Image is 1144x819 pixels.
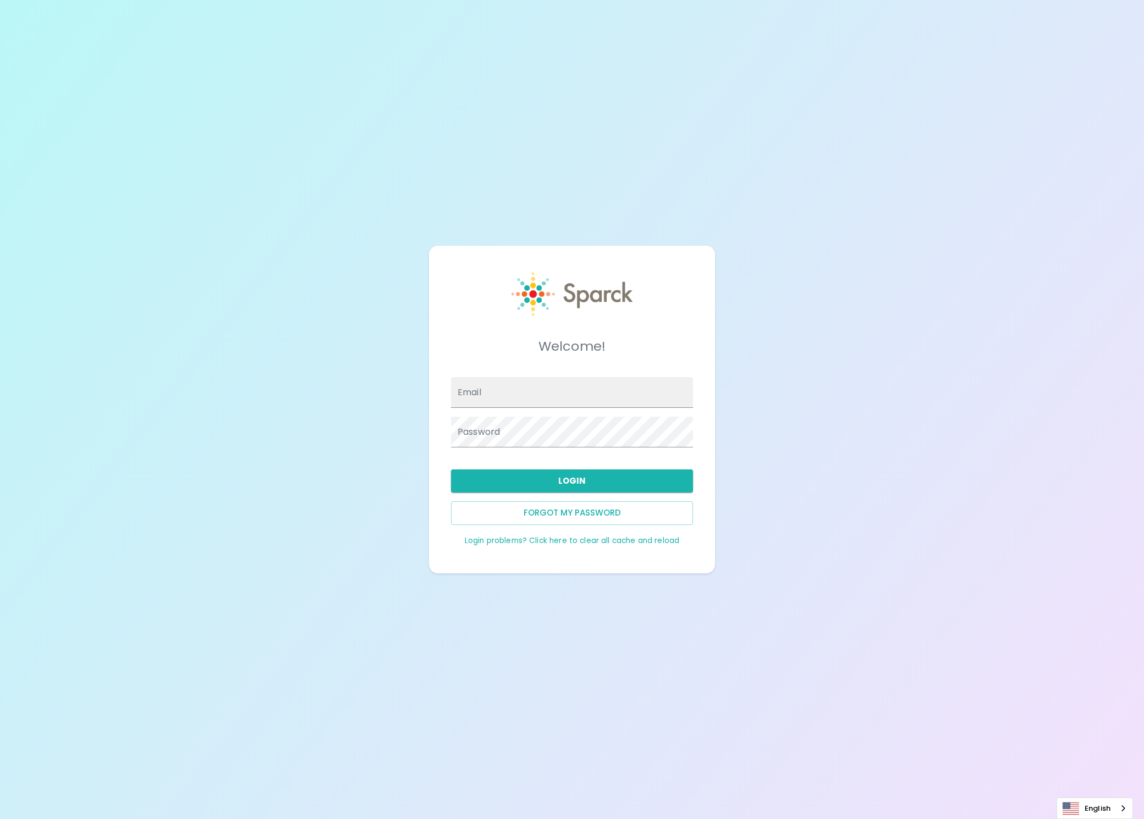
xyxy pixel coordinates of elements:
[1057,798,1132,818] a: English
[451,469,693,492] button: Login
[451,501,693,524] button: Forgot my password
[465,535,679,546] a: Login problems? Click here to clear all cache and reload
[451,337,693,355] h5: Welcome!
[1057,798,1133,819] div: Language
[1057,798,1133,819] aside: Language selected: English
[512,272,632,316] img: Sparck logo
